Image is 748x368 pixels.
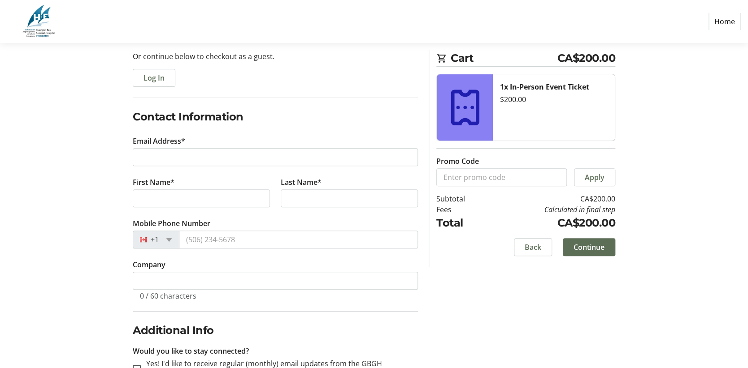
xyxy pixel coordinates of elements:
[488,193,615,204] td: CA$200.00
[133,346,418,356] p: Would you like to stay connected?
[436,156,479,167] label: Promo Code
[179,231,418,248] input: (506) 234-5678
[514,238,552,256] button: Back
[133,259,165,270] label: Company
[574,168,615,186] button: Apply
[500,82,589,92] strong: 1x In-Person Event Ticket
[140,291,196,301] tr-character-limit: 0 / 60 characters
[574,242,604,252] span: Continue
[281,177,322,188] label: Last Name*
[133,177,174,188] label: First Name*
[7,4,71,39] img: Georgian Bay General Hospital Foundation's Logo
[133,218,210,229] label: Mobile Phone Number
[436,168,567,186] input: Enter promo code
[709,13,741,30] a: Home
[144,73,165,83] span: Log In
[500,94,608,105] div: $200.00
[133,69,175,87] button: Log In
[436,204,488,215] td: Fees
[488,204,615,215] td: Calculated in final step
[525,242,541,252] span: Back
[133,136,185,146] label: Email Address*
[563,238,615,256] button: Continue
[436,193,488,204] td: Subtotal
[133,51,418,62] p: Or continue below to checkout as a guest.
[436,215,488,231] td: Total
[133,322,418,338] h2: Additional Info
[557,50,616,66] span: CA$200.00
[488,215,615,231] td: CA$200.00
[133,109,418,125] h2: Contact Information
[451,50,557,66] span: Cart
[585,172,604,183] span: Apply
